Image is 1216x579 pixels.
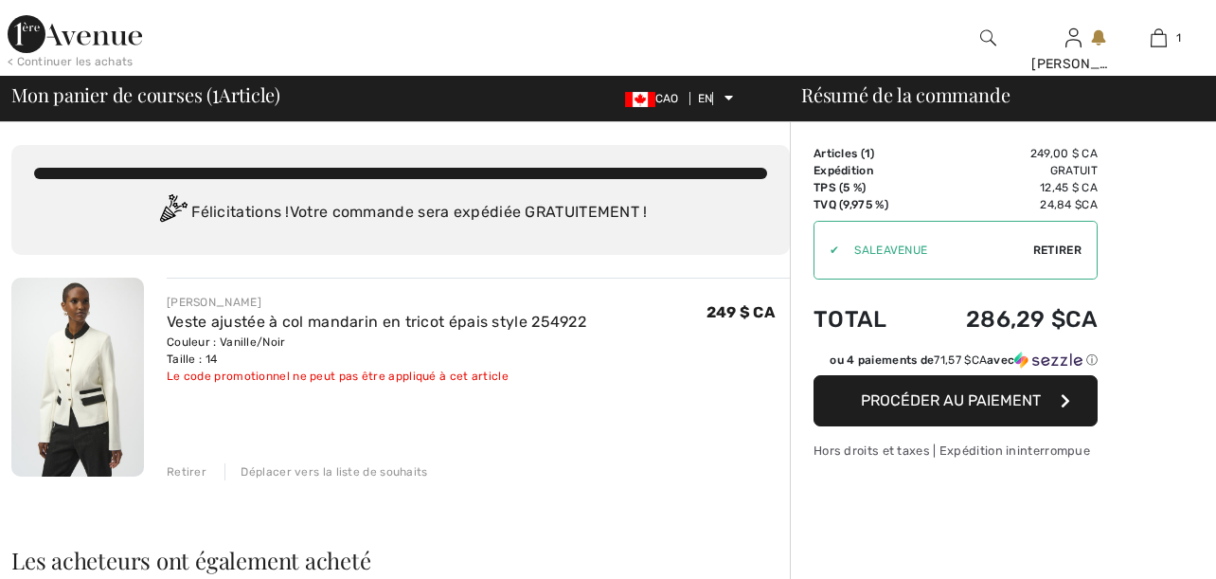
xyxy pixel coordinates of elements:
[1040,181,1098,194] font: 12,45 $ CA
[1065,27,1082,49] img: Mes informations
[814,198,888,211] font: TVQ (9,975 %)
[1176,31,1181,45] font: 1
[980,27,996,49] img: rechercher sur le site
[814,443,1090,458] font: Hors droits et taxes | Expédition ininterrompue
[814,147,865,160] font: Articles (
[167,296,261,309] font: [PERSON_NAME]
[153,194,191,232] img: Congratulation2.svg
[1030,147,1098,160] font: 249,00 $ CA
[212,76,219,109] font: 1
[1065,28,1082,46] a: Se connecter
[11,81,212,107] font: Mon panier de courses (
[1040,198,1098,211] font: 24,84 $CA
[167,370,509,383] font: Le code promotionnel ne peut pas être appliqué à cet article
[1031,56,1142,72] font: [PERSON_NAME]
[1151,27,1167,49] img: Mon sac
[814,181,867,194] font: TPS (5 %)
[814,164,873,177] font: Expédition
[167,335,286,349] font: Couleur : Vanille/Noir
[934,353,987,367] span: 71,57 $CA
[167,465,206,479] font: Retirer
[219,81,280,107] font: Article)
[814,352,1098,375] div: ou 4 paiements de71,57 $CAavecSezzle Cliquez pour en savoir plus sur Sezzle
[241,465,427,479] font: Déplacer vers la liste de souhaits
[1117,27,1200,49] a: 1
[167,353,217,366] font: Taille : 14
[801,81,1010,107] font: Résumé de la commande
[1014,352,1082,369] img: Sezzle
[8,15,142,53] img: 1ère Avenue
[167,313,586,331] a: Veste ajustée à col mandarin en tricot épais style 254922
[865,147,870,160] font: 1
[966,306,1098,333] font: 286,29 $CA
[11,278,144,477] img: Veste ajustée à col mandarin en tricot épais style 254922
[191,203,290,221] font: Félicitations !
[1050,164,1098,177] font: Gratuit
[625,92,655,107] img: Dollar canadien
[655,92,679,105] font: CAO
[8,55,134,68] font: < Continuer les achats
[1033,244,1082,257] font: Retirer
[839,222,1033,279] input: Code promotionnel
[830,352,1098,369] div: ou 4 paiements de avec
[706,303,775,321] font: 249 $ CA
[814,375,1098,426] button: Procéder au paiement
[290,203,648,221] font: Votre commande sera expédiée GRATUITEMENT !
[861,391,1041,409] font: Procéder au paiement
[830,244,839,257] font: ✔
[814,306,887,333] font: Total
[11,545,371,575] font: Les acheteurs ont également acheté
[698,92,713,105] font: EN
[870,147,874,160] font: )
